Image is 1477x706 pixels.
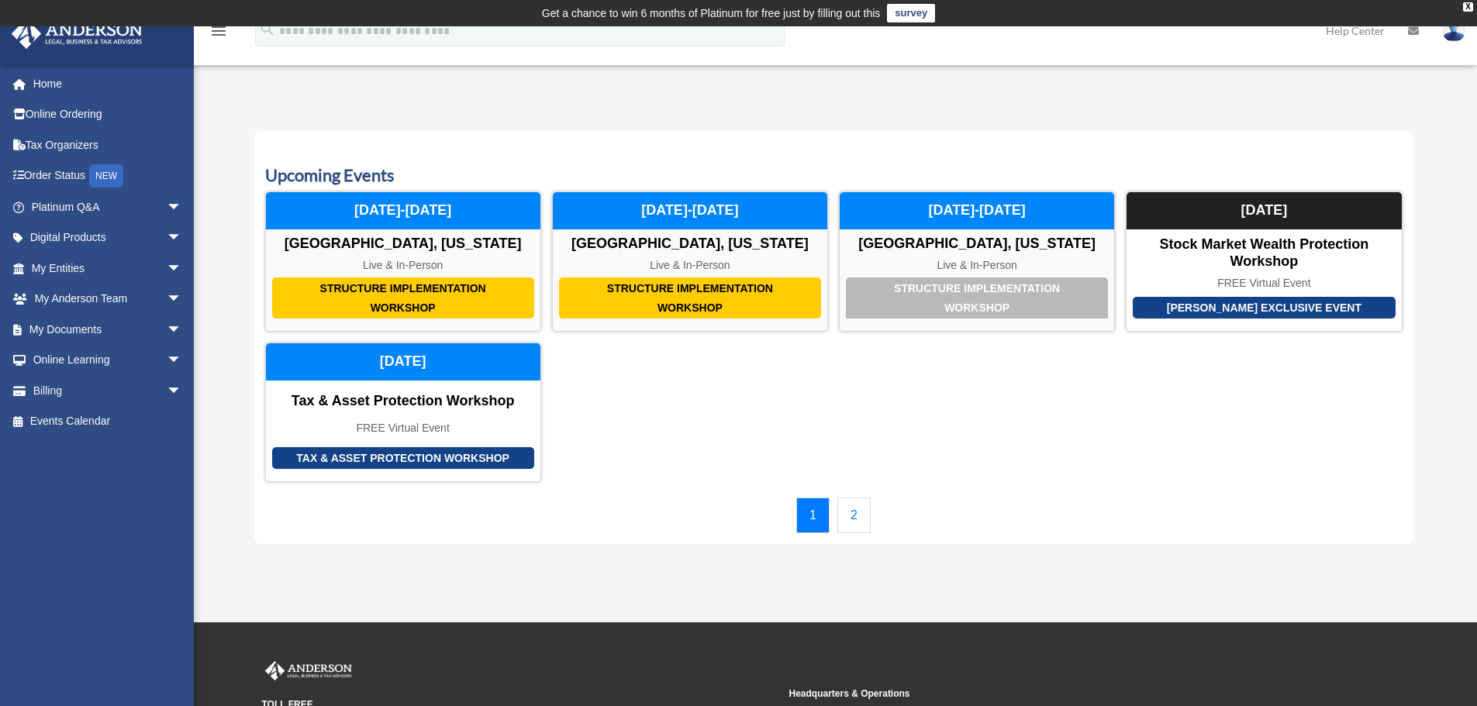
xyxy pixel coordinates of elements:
div: [DATE]-[DATE] [553,192,827,229]
div: Stock Market Wealth Protection Workshop [1127,236,1401,270]
i: menu [209,22,228,40]
a: My Entitiesarrow_drop_down [11,253,205,284]
a: My Documentsarrow_drop_down [11,314,205,345]
div: Tax & Asset Protection Workshop [272,447,534,470]
a: Structure Implementation Workshop [GEOGRAPHIC_DATA], [US_STATE] Live & In-Person [DATE]-[DATE] [265,191,541,332]
small: Headquarters & Operations [789,686,1306,702]
a: Home [11,68,205,99]
span: arrow_drop_down [167,222,198,254]
img: User Pic [1442,19,1465,42]
a: Structure Implementation Workshop [GEOGRAPHIC_DATA], [US_STATE] Live & In-Person [DATE]-[DATE] [552,191,828,332]
div: close [1463,2,1473,12]
div: FREE Virtual Event [266,422,540,435]
div: [GEOGRAPHIC_DATA], [US_STATE] [840,236,1114,253]
a: Order StatusNEW [11,160,205,192]
span: arrow_drop_down [167,284,198,315]
a: 2 [837,498,871,533]
div: [DATE] [1127,192,1401,229]
a: survey [887,4,935,22]
a: Online Learningarrow_drop_down [11,345,205,376]
a: Events Calendar [11,406,198,437]
div: Tax & Asset Protection Workshop [266,393,540,410]
a: My Anderson Teamarrow_drop_down [11,284,205,315]
div: Live & In-Person [266,259,540,272]
span: arrow_drop_down [167,314,198,346]
div: Live & In-Person [553,259,827,272]
a: Billingarrow_drop_down [11,375,205,406]
a: 1 [796,498,830,533]
div: [DATE]-[DATE] [266,192,540,229]
div: [GEOGRAPHIC_DATA], [US_STATE] [266,236,540,253]
div: Live & In-Person [840,259,1114,272]
div: Structure Implementation Workshop [559,277,821,319]
h3: Upcoming Events [265,164,1403,188]
span: arrow_drop_down [167,191,198,223]
div: [DATE]-[DATE] [840,192,1114,229]
a: [PERSON_NAME] Exclusive Event Stock Market Wealth Protection Workshop FREE Virtual Event [DATE] [1126,191,1402,332]
a: Platinum Q&Aarrow_drop_down [11,191,205,222]
div: [GEOGRAPHIC_DATA], [US_STATE] [553,236,827,253]
div: [PERSON_NAME] Exclusive Event [1133,297,1395,319]
a: Digital Productsarrow_drop_down [11,222,205,253]
img: Anderson Advisors Platinum Portal [7,19,147,49]
img: Anderson Advisors Platinum Portal [262,661,355,681]
div: Structure Implementation Workshop [846,277,1108,319]
a: menu [209,27,228,40]
a: Tax & Asset Protection Workshop Tax & Asset Protection Workshop FREE Virtual Event [DATE] [265,343,541,482]
a: Online Ordering [11,99,205,130]
i: search [259,21,276,38]
div: Structure Implementation Workshop [272,277,534,319]
div: Get a chance to win 6 months of Platinum for free just by filling out this [542,4,881,22]
a: Structure Implementation Workshop [GEOGRAPHIC_DATA], [US_STATE] Live & In-Person [DATE]-[DATE] [839,191,1115,332]
span: arrow_drop_down [167,253,198,284]
div: NEW [89,164,123,188]
a: Tax Organizers [11,129,205,160]
span: arrow_drop_down [167,345,198,377]
span: arrow_drop_down [167,375,198,407]
div: FREE Virtual Event [1127,277,1401,290]
div: [DATE] [266,343,540,381]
